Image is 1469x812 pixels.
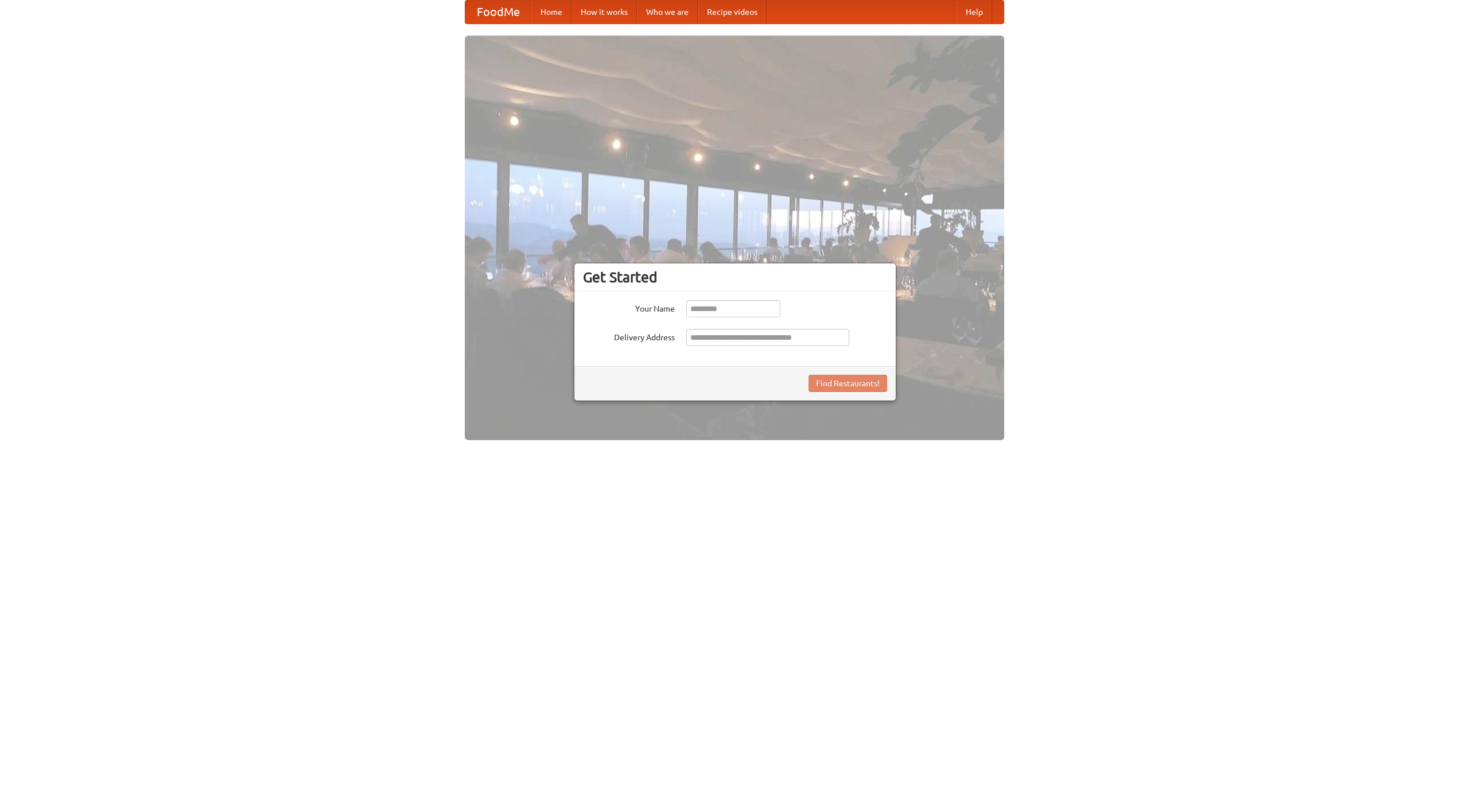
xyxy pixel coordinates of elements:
a: Who we are [637,1,698,24]
button: Find Restaurants! [809,375,887,392]
label: Delivery Address [583,329,675,343]
a: How it works [572,1,637,24]
a: Recipe videos [698,1,767,24]
a: Home [531,1,572,24]
h3: Get Started [583,269,887,286]
a: FoodMe [465,1,531,24]
a: Help [957,1,992,24]
label: Your Name [583,300,675,314]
